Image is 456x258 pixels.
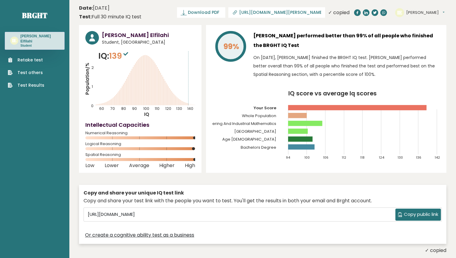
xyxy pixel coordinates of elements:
[143,106,149,111] tspan: 100
[129,164,149,167] span: Average
[8,57,44,63] a: Retake test
[84,63,90,95] tspan: Population/%
[22,11,47,20] a: Brght
[84,189,442,197] div: Copy and share your unique IQ test link
[286,156,290,160] tspan: 94
[253,31,440,50] h3: [PERSON_NAME] performed better than 99% of all people who finished the BRGHT IQ Test
[8,70,44,76] a: Test others
[102,31,195,39] h3: [PERSON_NAME] Elfilahi
[188,9,219,16] span: Download PDF
[21,34,59,44] h3: [PERSON_NAME] Elfilahi
[91,103,93,108] tspan: 0
[79,5,93,11] b: Date:
[102,39,195,45] span: Student, [GEOGRAPHIC_DATA]
[223,41,239,52] tspan: 99%
[435,156,440,160] tspan: 142
[85,121,195,129] h4: Intellectual Capacities
[406,10,445,16] button: [PERSON_NAME]
[79,13,141,20] div: Full 30 minute IQ test
[416,156,422,160] tspan: 136
[144,111,149,117] tspan: IQ
[305,156,310,160] tspan: 100
[121,106,126,111] tspan: 80
[165,106,171,111] tspan: 120
[360,156,365,160] tspan: 118
[105,164,119,167] span: Lower
[99,106,104,111] tspan: 60
[185,164,195,167] span: High
[79,5,109,12] time: [DATE]
[176,106,182,111] tspan: 130
[85,164,94,167] span: Low
[155,106,160,111] tspan: 110
[85,154,195,156] span: Spatial Reasoning
[404,211,438,218] span: Copy public link
[8,82,44,89] a: Test Results
[323,156,329,160] tspan: 106
[85,132,195,134] span: Numerical Reasoning
[328,9,350,16] div: ✓ copied
[241,145,277,150] tspan: Bachelors Degree
[92,84,93,89] tspan: 1
[234,129,277,135] tspan: [GEOGRAPHIC_DATA]
[379,156,385,160] tspan: 124
[132,106,137,111] tspan: 90
[110,106,115,111] tspan: 70
[109,50,130,61] span: 139
[242,113,277,119] tspan: Whole Population
[79,13,92,20] b: Test:
[84,197,442,204] div: Copy and share your test link with the people you want to test. You'll get the results in both yo...
[199,121,277,126] tspan: Engineering And Industrial Mathematics
[79,247,446,254] div: ✓ copied
[177,7,225,18] a: Download PDF
[395,209,441,221] button: Copy public link
[98,50,130,62] p: IQ:
[397,9,402,16] text: IE
[85,143,195,145] span: Logical Reasoning
[12,38,17,44] text: IE
[85,232,194,239] a: Or create a cognitive ability test as a business
[289,89,377,98] tspan: IQ score vs average Iq scores
[21,44,59,48] p: Student
[187,106,193,111] tspan: 140
[342,156,346,160] tspan: 112
[222,137,277,142] tspan: Age [DEMOGRAPHIC_DATA]
[398,156,403,160] tspan: 130
[91,65,94,70] tspan: 2
[159,164,175,167] span: Higher
[253,53,440,79] p: On [DATE], [PERSON_NAME] finished the BRGHT IQ test. [PERSON_NAME] performed better overall than ...
[254,105,277,111] tspan: Your Score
